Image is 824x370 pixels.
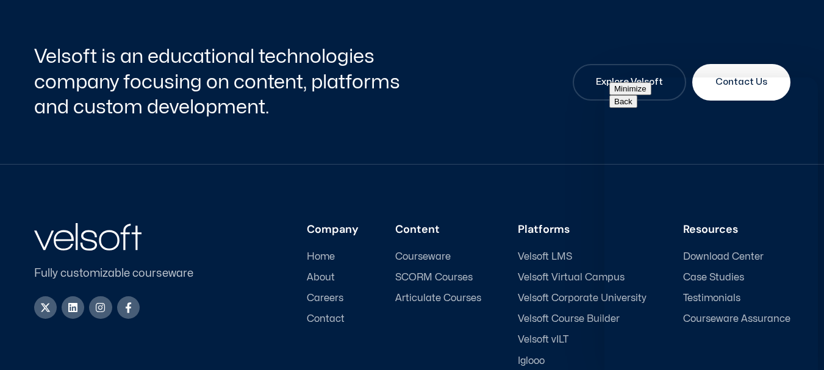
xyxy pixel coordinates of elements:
[518,272,647,283] a: Velsoft Virtual Campus
[518,251,647,263] a: Velsoft LMS
[518,334,568,346] span: Velsoft vILT
[518,313,620,325] span: Velsoft Course Builder
[518,355,647,367] a: Iglooo
[518,355,545,367] span: Iglooo
[518,334,647,346] a: Velsoft vILT
[604,77,818,370] iframe: chat widget
[596,75,663,90] span: Explore Velsoft
[395,251,451,263] span: Courseware
[307,313,359,325] a: Contact
[307,251,335,263] span: Home
[518,293,647,304] a: Velsoft Corporate University
[307,313,345,325] span: Contact
[395,251,481,263] a: Courseware
[395,223,481,237] h3: Content
[573,64,686,101] a: Explore Velsoft
[307,272,359,283] a: About
[715,75,767,90] span: Contact Us
[307,223,359,237] h3: Company
[518,223,647,237] h3: Platforms
[307,251,359,263] a: Home
[34,44,409,120] h2: Velsoft is an educational technologies company focusing on content, platforms and custom developm...
[395,272,473,283] span: SCORM Courses
[307,272,335,283] span: About
[518,313,647,325] a: Velsoft Course Builder
[395,293,481,304] a: Articulate Courses
[307,293,359,304] a: Careers
[34,265,213,282] p: Fully customizable courseware
[518,272,625,283] span: Velsoft Virtual Campus
[395,272,481,283] a: SCORM Courses
[518,251,572,263] span: Velsoft LMS
[307,293,343,304] span: Careers
[692,64,790,101] a: Contact Us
